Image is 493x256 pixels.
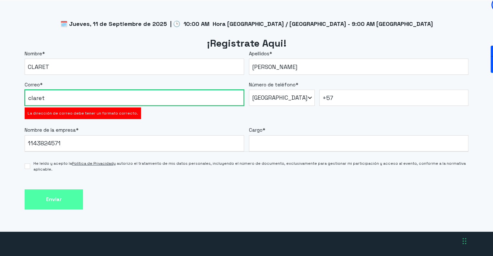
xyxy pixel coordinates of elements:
[25,37,468,50] h2: ¡Registrate Aqui!
[72,161,113,166] a: Política de Privacidad
[28,110,138,116] label: La dirección de correo debe tener un formato correcto.
[25,82,40,88] span: Correo
[377,173,493,256] div: Widget de chat
[25,50,42,57] span: Nombre
[60,20,433,28] span: 🗓️ Jueves, 11 de Septiembre de 2025 | 🕒 10:00 AM Hora [GEOGRAPHIC_DATA] / [GEOGRAPHIC_DATA] - 9:0...
[25,163,30,169] input: He leído y acepto laPolítica de Privacidady autorizo el tratamiento de mis datos personales, incl...
[249,50,269,57] span: Apellidos
[25,189,83,210] input: Enviar
[249,127,263,133] span: Cargo
[249,82,296,88] span: Número de teléfono
[377,173,493,256] iframe: Chat Widget
[463,231,466,251] div: Arrastrar
[33,161,468,172] span: He leído y acepto la y autorizo el tratamiento de mis datos personales, incluyendo el número de d...
[25,127,76,133] span: Nombre de la empresa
